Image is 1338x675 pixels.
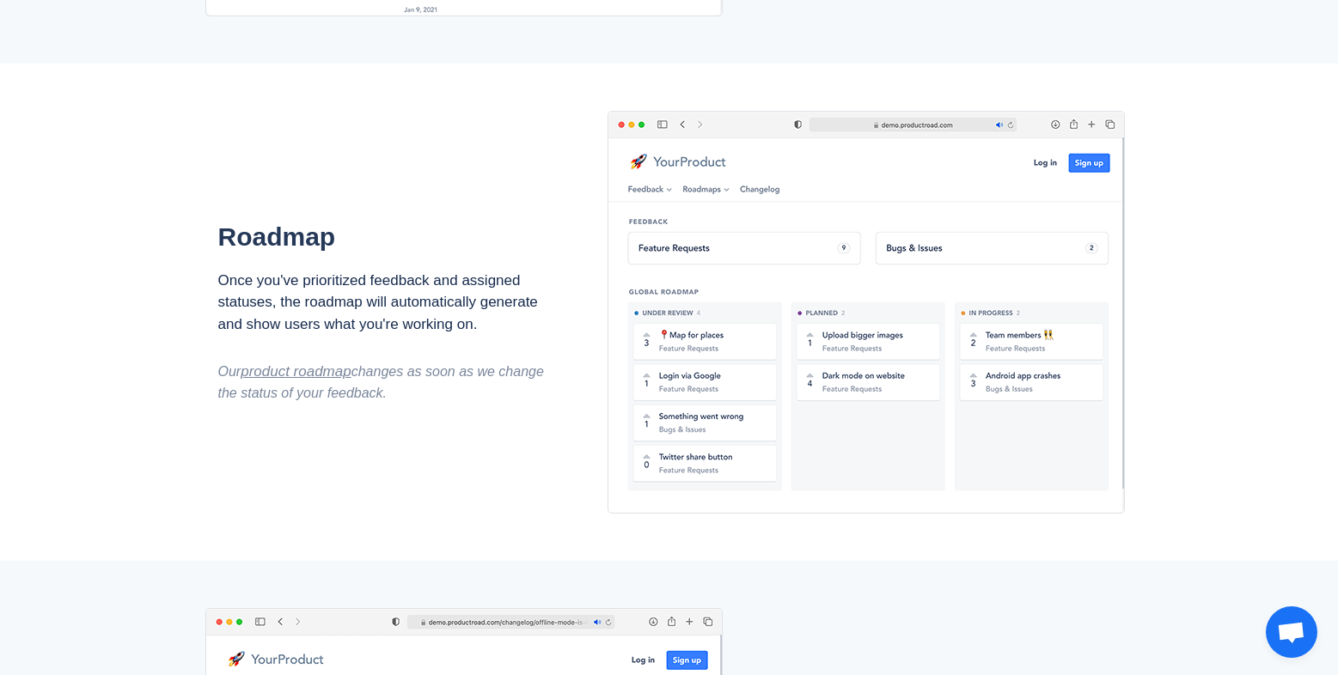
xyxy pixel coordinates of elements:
[1266,606,1317,658] div: Open chat
[218,270,553,336] div: Once you've prioritized feedback and assigned statuses, the roadmap will automatically generate a...
[218,361,553,404] div: Our changes as soon as we change the status of your feedback.
[241,363,351,380] a: product roadmap
[218,222,553,252] h2: Roadmap
[608,111,1125,514] img: Productroad Roadmap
